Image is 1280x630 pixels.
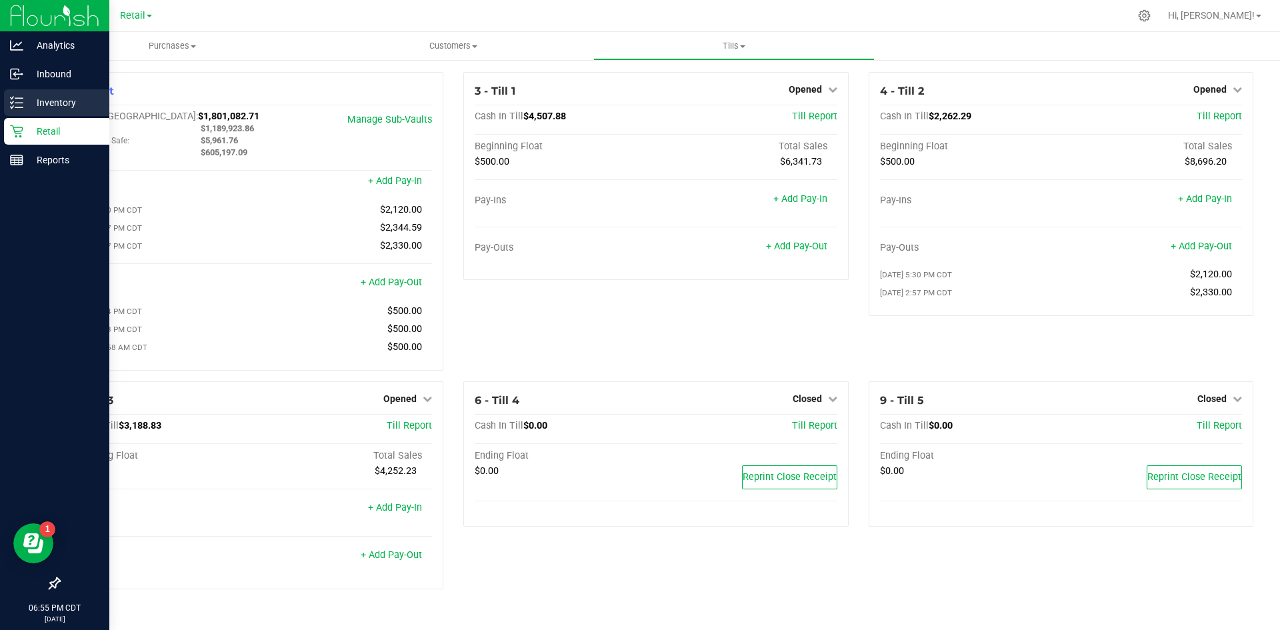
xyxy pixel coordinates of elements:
p: 06:55 PM CDT [6,602,103,614]
inline-svg: Reports [10,153,23,167]
div: Pay-Ins [70,177,251,189]
span: Tills [594,40,873,52]
inline-svg: Inbound [10,67,23,81]
a: + Add Pay-In [368,502,422,513]
span: $500.00 [387,323,422,335]
inline-svg: Inventory [10,96,23,109]
span: 6 - Till 4 [475,394,519,407]
span: $0.00 [475,465,499,477]
span: $500.00 [387,341,422,353]
span: $6,341.73 [780,156,822,167]
a: + Add Pay-In [1178,193,1232,205]
span: $5,961.76 [201,135,238,145]
div: Beginning Float [70,450,251,462]
div: Beginning Float [880,141,1061,153]
a: Customers [313,32,593,60]
p: Reports [23,152,103,168]
span: Closed [793,393,822,404]
div: Pay-Ins [880,195,1061,207]
a: Till Report [1197,111,1242,122]
div: Pay-Outs [475,242,656,254]
span: 3 - Till 1 [475,85,515,97]
span: $2,120.00 [380,204,422,215]
p: Retail [23,123,103,139]
div: Beginning Float [475,141,656,153]
a: Purchases [32,32,313,60]
p: Inbound [23,66,103,82]
span: $0.00 [929,420,953,431]
div: Pay-Outs [880,242,1061,254]
span: Closed [1197,393,1227,404]
span: $1,189,923.86 [201,123,254,133]
a: + Add Pay-Out [361,277,422,288]
a: Tills [593,32,874,60]
span: Opened [789,84,822,95]
span: Reprint Close Receipt [1147,471,1241,483]
span: Retail [120,10,145,21]
span: 9 - Till 5 [880,394,924,407]
span: 4 - Till 2 [880,85,924,97]
a: + Add Pay-In [368,175,422,187]
iframe: Resource center [13,523,53,563]
span: $1,801,082.71 [198,111,259,122]
a: + Add Pay-In [773,193,827,205]
span: $2,330.00 [1190,287,1232,298]
span: $2,330.00 [380,240,422,251]
div: Total Sales [656,141,837,153]
div: Manage settings [1136,9,1153,22]
span: [DATE] 2:57 PM CDT [880,288,952,297]
div: Ending Float [880,450,1061,462]
span: Hi, [PERSON_NAME]! [1168,10,1255,21]
p: Inventory [23,95,103,111]
inline-svg: Analytics [10,39,23,52]
div: Total Sales [251,450,433,462]
span: $0.00 [523,420,547,431]
a: Manage Sub-Vaults [347,114,432,125]
div: Ending Float [475,450,656,462]
inline-svg: Retail [10,125,23,138]
span: Reprint Close Receipt [743,471,837,483]
a: Till Report [792,111,837,122]
span: $500.00 [387,305,422,317]
span: $4,252.23 [375,465,417,477]
span: $2,120.00 [1190,269,1232,280]
span: $3,188.83 [119,420,161,431]
button: Reprint Close Receipt [742,465,837,489]
span: $500.00 [475,156,509,167]
span: Cash In Till [880,420,929,431]
span: Cash In [GEOGRAPHIC_DATA]: [70,111,198,122]
span: $605,197.09 [201,147,247,157]
span: Purchases [32,40,313,52]
span: $4,507.88 [523,111,566,122]
span: [DATE] 5:30 PM CDT [880,270,952,279]
button: Reprint Close Receipt [1147,465,1242,489]
a: + Add Pay-Out [1171,241,1232,252]
span: $2,344.59 [380,222,422,233]
a: Till Report [387,420,432,431]
span: $0.00 [880,465,904,477]
a: Till Report [792,420,837,431]
p: Analytics [23,37,103,53]
p: [DATE] [6,614,103,624]
span: Cash In Till [880,111,929,122]
span: $2,262.29 [929,111,971,122]
span: Opened [383,393,417,404]
span: Customers [313,40,593,52]
div: Pay-Outs [70,551,251,563]
a: + Add Pay-Out [361,549,422,561]
div: Pay-Ins [70,503,251,515]
div: Pay-Outs [70,278,251,290]
span: $500.00 [880,156,915,167]
div: Total Sales [1061,141,1242,153]
span: Opened [1193,84,1227,95]
a: Till Report [1197,420,1242,431]
span: Cash In Till [475,420,523,431]
span: $8,696.20 [1185,156,1227,167]
span: Cash In Till [475,111,523,122]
